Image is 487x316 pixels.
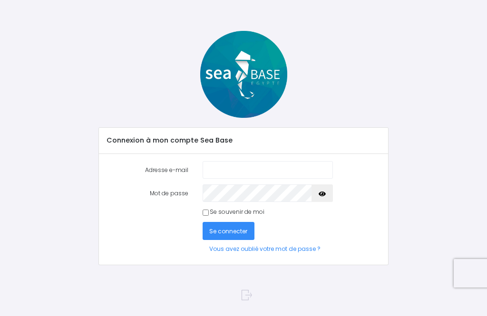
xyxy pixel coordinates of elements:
[99,161,195,179] label: Adresse e-mail
[210,208,264,216] label: Se souvenir de moi
[209,227,247,235] span: Se connecter
[99,184,195,202] label: Mot de passe
[203,222,255,239] button: Se connecter
[99,128,388,154] div: Connexion à mon compte Sea Base
[203,240,328,258] a: Vous avez oublié votre mot de passe ?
